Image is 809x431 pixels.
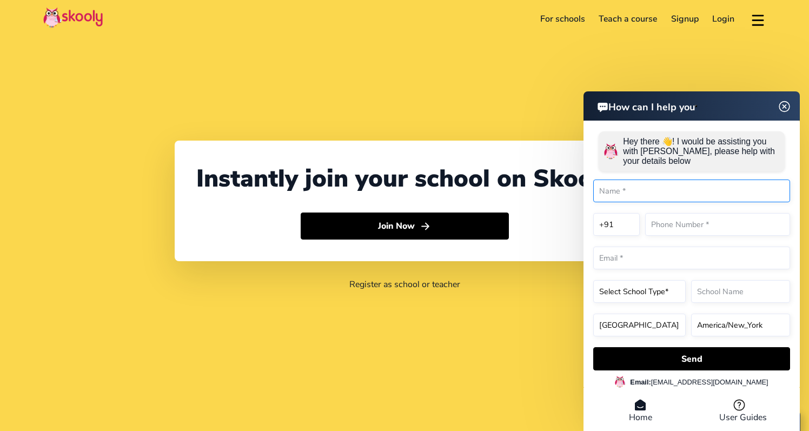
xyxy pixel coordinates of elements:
a: For schools [533,10,592,28]
a: Teach a course [592,10,664,28]
ion-icon: arrow forward outline [420,221,431,232]
button: menu outline [750,10,766,28]
img: Skooly [43,7,103,28]
div: Instantly join your school on Skooly [196,162,613,195]
a: Login [706,10,742,28]
button: Join Nowarrow forward outline [301,213,509,240]
a: Signup [664,10,706,28]
a: Register as school or teacher [349,279,460,290]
